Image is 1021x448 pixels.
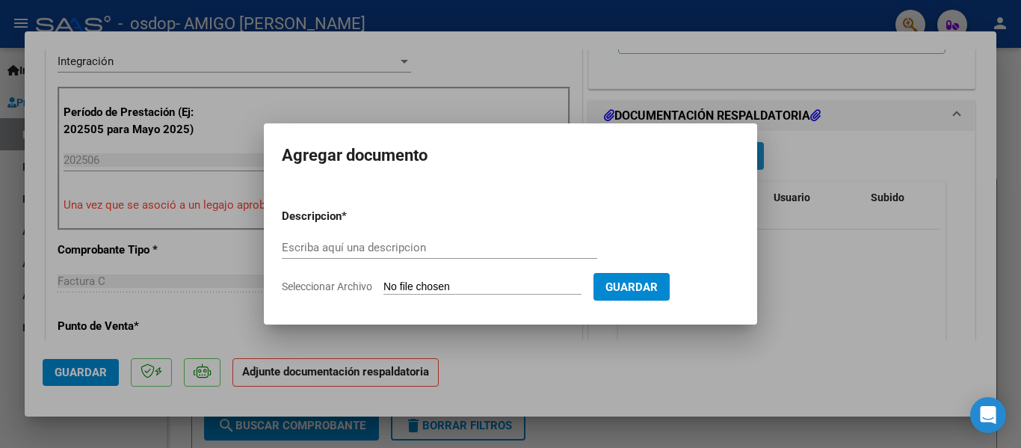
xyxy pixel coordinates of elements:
[282,280,372,292] span: Seleccionar Archivo
[605,280,658,294] span: Guardar
[282,208,419,225] p: Descripcion
[282,141,739,170] h2: Agregar documento
[970,397,1006,433] div: Open Intercom Messenger
[593,273,670,301] button: Guardar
